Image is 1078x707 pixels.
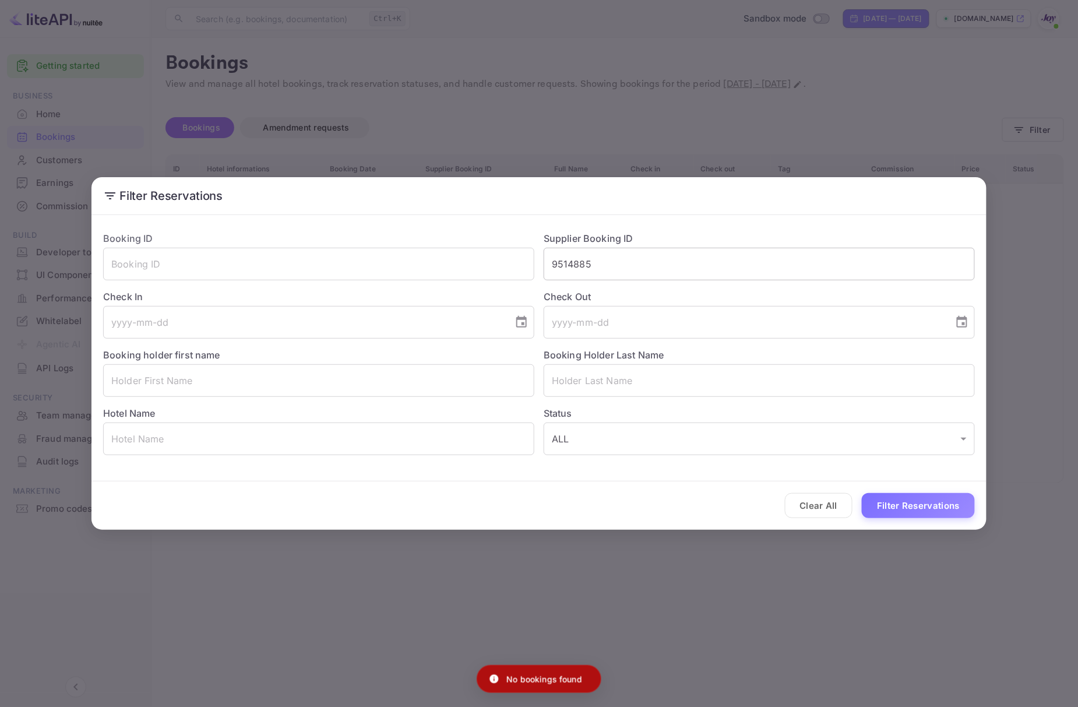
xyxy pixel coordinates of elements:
[103,364,534,397] input: Holder First Name
[544,233,633,244] label: Supplier Booking ID
[103,306,505,339] input: yyyy-mm-dd
[103,290,534,304] label: Check In
[103,423,534,455] input: Hotel Name
[103,349,220,361] label: Booking holder first name
[103,248,534,280] input: Booking ID
[544,290,975,304] label: Check Out
[544,364,975,397] input: Holder Last Name
[544,423,975,455] div: ALL
[506,673,582,685] p: No bookings found
[862,493,975,518] button: Filter Reservations
[950,311,974,334] button: Choose date
[544,306,946,339] input: yyyy-mm-dd
[510,311,533,334] button: Choose date
[103,233,153,244] label: Booking ID
[544,248,975,280] input: Supplier Booking ID
[91,177,987,214] h2: Filter Reservations
[103,407,156,419] label: Hotel Name
[544,349,664,361] label: Booking Holder Last Name
[544,406,975,420] label: Status
[785,493,853,518] button: Clear All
